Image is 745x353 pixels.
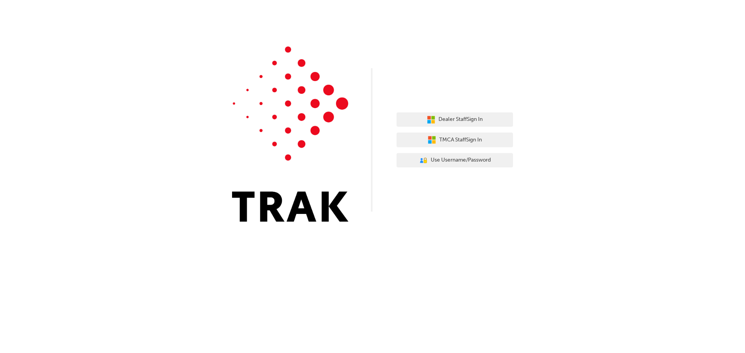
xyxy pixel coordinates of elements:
[431,156,491,165] span: Use Username/Password
[397,153,513,168] button: Use Username/Password
[439,136,482,145] span: TMCA Staff Sign In
[397,133,513,147] button: TMCA StaffSign In
[397,112,513,127] button: Dealer StaffSign In
[438,115,483,124] span: Dealer Staff Sign In
[232,46,348,222] img: Trak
